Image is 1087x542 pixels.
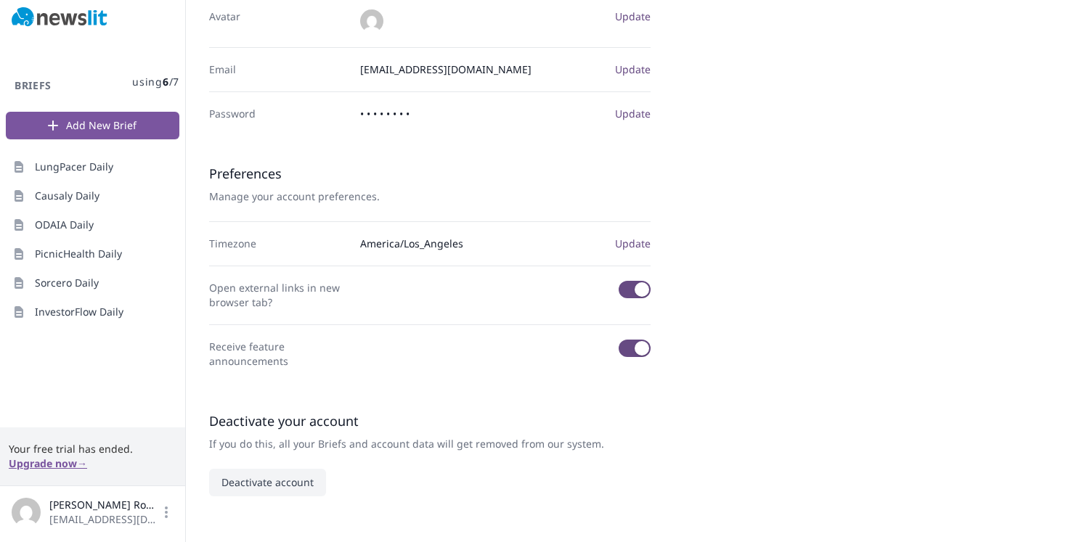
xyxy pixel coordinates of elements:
[35,160,113,174] span: LungPacer Daily
[209,469,326,496] button: Deactivate account
[35,305,123,319] span: InvestorFlow Daily
[360,62,603,77] span: [EMAIL_ADDRESS][DOMAIN_NAME]
[615,237,651,251] button: Update
[209,437,651,451] p: If you do this, all your Briefs and account data will get removed from our system.
[49,512,159,527] span: [EMAIL_ADDRESS][DOMAIN_NAME]
[615,62,651,77] button: Update
[360,107,603,121] span: • • • • • • • •
[35,218,94,232] span: ODAIA Daily
[6,154,179,180] a: LungPacer Daily
[49,498,159,512] span: [PERSON_NAME] Roubos
[6,241,179,267] a: PicnicHealth Daily
[6,78,60,93] h3: Briefs
[615,107,651,121] button: Update
[209,189,651,204] p: Manage your account preferences.
[35,247,122,261] span: PicnicHealth Daily
[209,165,651,182] h3: Preferences
[6,212,179,238] a: ODAIA Daily
[77,456,87,470] span: →
[6,183,179,209] a: Causaly Daily
[209,340,349,369] dt: Receive feature announcements
[209,62,349,77] dt: Email
[163,75,169,89] span: 6
[12,498,174,527] button: [PERSON_NAME] Roubos[EMAIL_ADDRESS][DOMAIN_NAME]
[6,112,179,139] button: Add New Brief
[6,270,179,296] a: Sorcero Daily
[360,237,603,251] span: America/Los_Angeles
[6,299,179,325] a: InvestorFlow Daily
[9,442,176,456] span: Your free trial has ended.
[132,75,179,89] span: using / 7
[209,281,349,310] dt: Open external links in new browser tab?
[35,189,99,203] span: Causaly Daily
[209,237,349,251] dt: Timezone
[615,9,651,24] button: Update
[9,456,87,471] button: Upgrade now
[35,276,99,290] span: Sorcero Daily
[209,107,349,121] dt: Password
[12,7,107,28] img: Newslit
[209,412,651,430] h3: Deactivate your account
[209,9,349,33] dt: Avatar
